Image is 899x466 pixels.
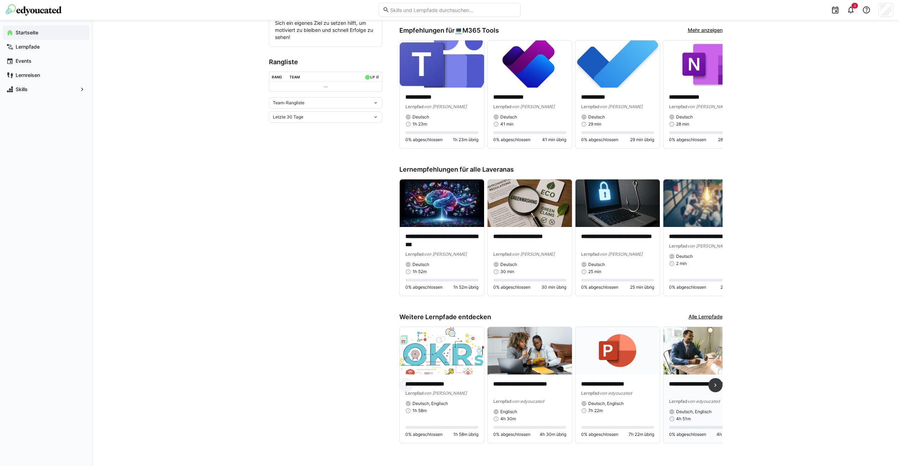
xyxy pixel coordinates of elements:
span: von edyoucated [512,399,544,404]
span: Lernpfad [405,251,424,257]
span: 3 [854,4,856,8]
span: Team-Rangliste [273,100,304,106]
div: Rang [272,75,282,79]
span: 4h 30m [500,416,516,422]
span: von [PERSON_NAME] [687,104,730,109]
span: 0% abgeschlossen [581,284,618,290]
span: 7h 22m [588,408,603,414]
div: LP [370,75,375,79]
span: Lernpfad [405,104,424,109]
span: Deutsch [412,114,429,120]
span: von edyoucated [600,390,632,396]
span: 0% abgeschlossen [669,137,706,143]
span: 2 min [676,261,687,266]
span: 1h 52m übrig [453,284,478,290]
span: 41 min übrig [542,137,566,143]
img: image [575,40,660,88]
span: 29 min [588,121,601,127]
span: M365 Tools [462,27,499,34]
span: Lernpfad [581,390,600,396]
h3: Lernempfehlungen für alle Laveranas [399,166,723,173]
span: 0% abgeschlossen [581,137,618,143]
img: image [400,40,484,88]
div: 💻️ [455,27,499,34]
img: image [663,327,748,375]
span: Deutsch, Englisch [412,401,448,406]
h3: Rangliste [269,58,382,66]
span: von [PERSON_NAME] [424,104,467,109]
span: 4h 51m übrig [717,432,742,437]
span: 1h 58m übrig [453,432,478,437]
img: image [575,179,660,227]
span: von [PERSON_NAME] [512,251,555,257]
span: 4h 51m [676,416,691,422]
h3: Empfehlungen für [399,27,499,34]
span: 25 min übrig [630,284,654,290]
img: image [488,179,572,227]
span: Lernpfad [669,243,687,249]
img: image [488,327,572,375]
img: image [400,327,484,375]
span: Deutsch [588,262,605,267]
span: 1h 52m [412,269,427,274]
span: 0% abgeschlossen [405,284,443,290]
img: image [663,40,748,88]
a: Alle Lernpfade [689,313,723,321]
span: 28 min [676,121,689,127]
img: image [663,179,748,227]
span: 0% abgeschlossen [493,137,530,143]
span: Deutsch [588,114,605,120]
span: Lernpfad [493,104,512,109]
span: 0% abgeschlossen [669,432,706,437]
span: von [PERSON_NAME] [600,251,642,257]
span: Lernpfad [581,104,600,109]
img: image [400,179,484,227]
span: 1h 23m [412,121,427,127]
span: von [PERSON_NAME] [600,104,642,109]
span: 4h 30m übrig [540,432,566,437]
span: Deutsch [676,114,693,120]
span: 29 min übrig [630,137,654,143]
span: 0% abgeschlossen [493,284,530,290]
span: 0% abgeschlossen [405,137,443,143]
span: von edyoucated [687,399,720,404]
span: von [PERSON_NAME] [512,104,555,109]
span: 25 min [588,269,601,274]
span: Lernpfad [581,251,600,257]
span: 0% abgeschlossen [581,432,618,437]
span: Deutsch [500,262,517,267]
span: 7h 22m übrig [629,432,654,437]
span: Lernpfad [669,399,687,404]
span: Englisch [500,409,517,415]
p: Sich ein eigenes Ziel zu setzen hilft, um motiviert zu bleiben und schnell Erfolge zu sehen! [275,20,376,41]
span: von [PERSON_NAME] [424,390,467,396]
span: Deutsch [412,262,429,267]
span: Lernpfad [493,399,512,404]
span: von [PERSON_NAME] [424,251,467,257]
img: image [488,40,572,88]
a: ø [376,73,379,79]
span: Lernpfad [669,104,687,109]
span: 1h 23m übrig [453,137,478,143]
span: 2 min übrig [720,284,742,290]
span: Lernpfad [405,390,424,396]
span: 41 min [500,121,513,127]
span: Deutsch [500,114,517,120]
a: Mehr anzeigen [688,27,723,34]
span: 1h 58m [412,408,427,414]
span: 0% abgeschlossen [405,432,443,437]
h3: Weitere Lernpfade entdecken [399,313,491,321]
span: 0% abgeschlossen [669,284,706,290]
input: Skills und Lernpfade durchsuchen… [389,7,516,13]
div: Team [290,75,300,79]
span: 0% abgeschlossen [493,432,530,437]
span: 30 min [500,269,514,274]
span: von [PERSON_NAME] [687,243,730,249]
span: Deutsch, Englisch [676,409,712,415]
span: Deutsch, Englisch [588,401,624,406]
span: Deutsch [676,254,693,259]
img: image [575,327,660,375]
span: 30 min übrig [541,284,566,290]
span: Letzte 30 Tage [273,114,303,120]
span: 28 min übrig [718,137,742,143]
